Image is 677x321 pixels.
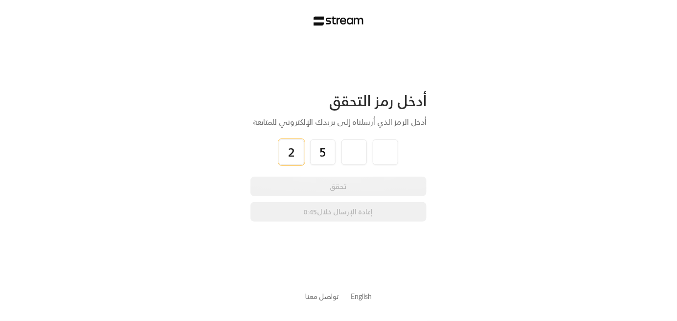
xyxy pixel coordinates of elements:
[305,290,339,302] a: تواصل معنا
[351,287,372,305] a: English
[250,92,427,110] div: أدخل رمز التحقق
[314,16,364,26] img: Stream Logo
[305,291,339,301] button: تواصل معنا
[250,116,427,128] div: أدخل الرمز الذي أرسلناه إلى بريدك الإلكتروني للمتابعة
